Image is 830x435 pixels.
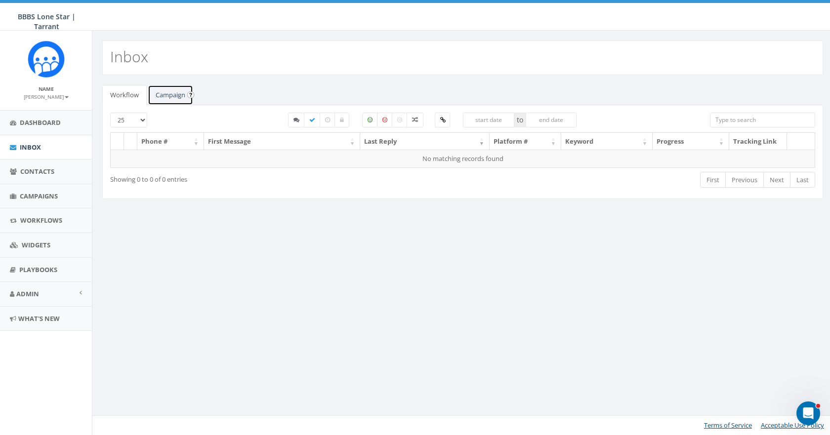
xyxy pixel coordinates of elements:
[796,401,820,425] iframe: Intercom live chat
[18,314,60,323] span: What's New
[761,421,824,430] a: Acceptable Use Policy
[334,113,349,127] label: Closed
[514,113,526,127] span: to
[392,113,408,127] label: Neutral
[704,421,752,430] a: Terms of Service
[20,216,62,225] span: Workflows
[20,118,61,127] span: Dashboard
[18,12,76,31] span: BBBS Lone Star | Tarrant
[16,289,39,298] span: Admin
[710,113,815,127] input: Type to search
[377,113,393,127] label: Negative
[20,192,58,200] span: Campaigns
[360,133,490,150] th: Last Reply: activate to sort column ascending
[362,113,378,127] label: Positive
[790,172,815,188] a: Last
[20,143,41,152] span: Inbox
[725,172,764,188] a: Previous
[19,265,57,274] span: Playbooks
[24,92,69,101] a: [PERSON_NAME]
[320,113,335,127] label: Expired
[729,133,787,150] th: Tracking Link
[700,172,726,188] a: First
[526,113,577,127] input: end date
[304,113,321,127] label: Completed
[204,133,360,150] th: First Message: activate to sort column ascending
[463,113,514,127] input: start date
[20,167,54,176] span: Contacts
[39,85,54,92] small: Name
[148,85,193,105] a: Campaign
[110,171,395,184] div: Showing 0 to 0 of 0 entries
[137,133,204,150] th: Phone #: activate to sort column ascending
[102,85,147,105] a: Workflow
[24,93,69,100] small: [PERSON_NAME]
[435,113,450,127] label: Clicked
[490,133,561,150] th: Platform #: activate to sort column ascending
[22,240,50,249] span: Widgets
[187,91,194,98] input: Submit
[653,133,729,150] th: Progress: activate to sort column ascending
[763,172,790,188] a: Next
[110,48,148,65] h2: Inbox
[561,133,653,150] th: Keyword: activate to sort column ascending
[28,40,65,78] img: Rally_Corp_Icon_1.png
[407,113,423,127] label: Mixed
[111,150,815,167] td: No matching records found
[288,113,305,127] label: Started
